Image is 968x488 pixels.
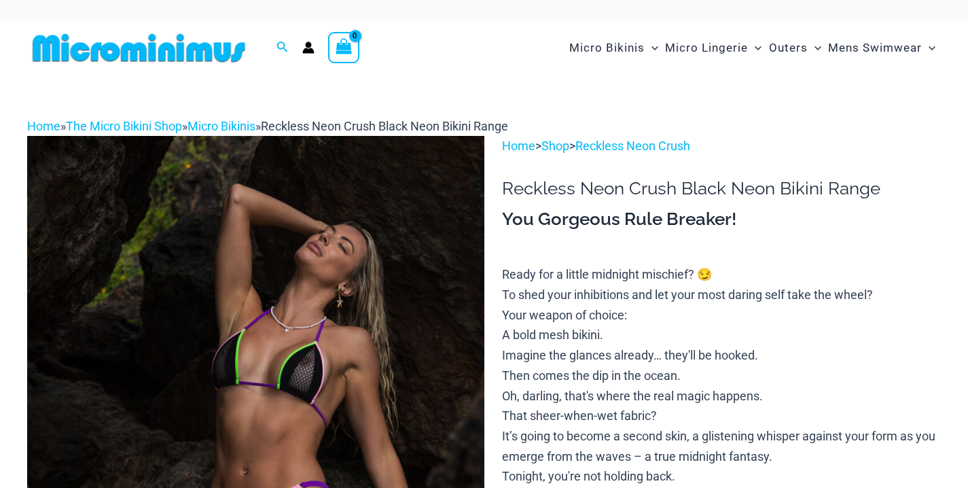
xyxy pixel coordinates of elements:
a: Micro LingerieMenu ToggleMenu Toggle [662,27,765,69]
span: Menu Toggle [748,31,761,65]
a: View Shopping Cart, empty [328,32,359,63]
span: Mens Swimwear [828,31,922,65]
a: Home [502,139,535,153]
a: Micro BikinisMenu ToggleMenu Toggle [566,27,662,69]
p: > > [502,136,941,156]
a: Home [27,119,60,133]
a: Micro Bikinis [187,119,255,133]
a: The Micro Bikini Shop [66,119,182,133]
span: Menu Toggle [645,31,658,65]
img: MM SHOP LOGO FLAT [27,33,251,63]
nav: Site Navigation [564,25,941,71]
span: Reckless Neon Crush Black Neon Bikini Range [261,119,508,133]
a: OutersMenu ToggleMenu Toggle [766,27,825,69]
span: Micro Lingerie [665,31,748,65]
a: Shop [541,139,569,153]
a: Account icon link [302,41,315,54]
h1: Reckless Neon Crush Black Neon Bikini Range [502,178,941,199]
span: Menu Toggle [808,31,821,65]
h3: You Gorgeous Rule Breaker! [502,208,941,231]
a: Search icon link [276,39,289,56]
span: Micro Bikinis [569,31,645,65]
a: Mens SwimwearMenu ToggleMenu Toggle [825,27,939,69]
span: Menu Toggle [922,31,935,65]
a: Reckless Neon Crush [575,139,690,153]
span: Outers [769,31,808,65]
span: » » » [27,119,508,133]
